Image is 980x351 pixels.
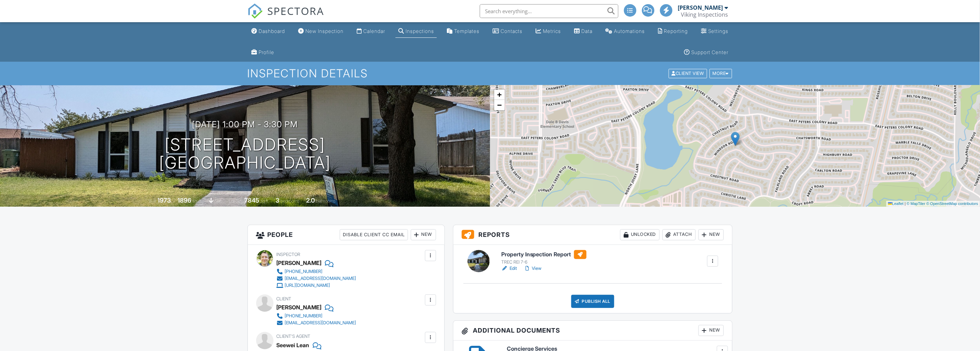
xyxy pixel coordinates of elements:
h3: Additional Documents [453,321,732,341]
span: Built [149,198,156,204]
a: Reporting [656,25,691,38]
div: Settings [708,28,728,34]
span: bathrooms [316,198,336,204]
a: © MapTiler [907,202,926,206]
img: The Best Home Inspection Software - Spectora [248,3,263,19]
span: + [497,90,502,99]
a: View [524,265,542,272]
a: Templates [444,25,483,38]
div: [EMAIL_ADDRESS][DOMAIN_NAME] [285,276,356,281]
a: [EMAIL_ADDRESS][DOMAIN_NAME] [277,319,356,326]
a: SPECTORA [248,9,324,24]
span: Client's Agent [277,334,311,339]
input: Search everything... [480,4,618,18]
h3: Reports [453,225,732,245]
div: [PHONE_NUMBER] [285,269,323,274]
a: Property Inspection Report TREC REI 7-6 [501,250,587,265]
img: Marker [731,132,740,146]
a: Support Center [682,46,731,59]
div: Publish All [571,295,615,308]
div: [PERSON_NAME] [678,4,723,11]
span: bedrooms [280,198,300,204]
div: Inspections [406,28,434,34]
span: SPECTORA [268,3,324,18]
a: Automations (Advanced) [603,25,648,38]
a: Settings [698,25,731,38]
a: Zoom in [494,89,505,100]
div: Data [581,28,592,34]
div: Support Center [692,49,729,55]
div: [PERSON_NAME] [277,302,322,313]
div: 7845 [244,197,259,204]
h1: Inspection Details [248,67,733,79]
div: Attach [662,229,696,240]
a: Contacts [490,25,525,38]
a: [EMAIL_ADDRESS][DOMAIN_NAME] [277,275,356,282]
div: Viking Inspections [681,11,728,18]
a: [URL][DOMAIN_NAME] [277,282,356,289]
a: Seewei Lean [277,340,310,350]
div: 1896 [177,197,191,204]
div: Dashboard [259,28,285,34]
div: New [699,229,724,240]
a: © OpenStreetMap contributors [927,202,978,206]
a: Dashboard [249,25,288,38]
a: Data [571,25,595,38]
div: 1973 [157,197,171,204]
a: Metrics [533,25,564,38]
a: Calendar [354,25,388,38]
div: More [710,69,732,78]
span: slab [215,198,222,204]
div: [PHONE_NUMBER] [285,313,323,319]
div: 2.0 [306,197,315,204]
a: Client View [668,70,709,76]
a: New Inspection [295,25,346,38]
div: New Inspection [305,28,344,34]
a: Inspections [396,25,437,38]
div: [URL][DOMAIN_NAME] [285,283,330,288]
h1: [STREET_ADDRESS] [GEOGRAPHIC_DATA] [159,136,331,172]
div: Automations [614,28,645,34]
div: Unlocked [620,229,660,240]
span: sq. ft. [192,198,202,204]
div: 3 [276,197,279,204]
span: − [497,101,502,109]
h6: Property Inspection Report [501,250,587,259]
span: Lot Size [229,198,243,204]
span: sq.ft. [260,198,269,204]
a: [PHONE_NUMBER] [277,313,356,319]
div: Templates [454,28,480,34]
h3: [DATE] 1:00 pm - 3:30 pm [192,120,298,129]
a: Zoom out [494,100,505,110]
a: Edit [501,265,517,272]
div: Calendar [363,28,385,34]
span: | [905,202,906,206]
div: Client View [669,69,707,78]
div: TREC REI 7-6 [501,259,587,265]
div: Disable Client CC Email [340,229,408,240]
div: New [699,325,724,336]
div: [EMAIL_ADDRESS][DOMAIN_NAME] [285,320,356,326]
a: Company Profile [249,46,277,59]
div: Reporting [664,28,688,34]
a: [PHONE_NUMBER] [277,268,356,275]
div: Contacts [501,28,522,34]
div: [PERSON_NAME] [277,258,322,268]
div: New [411,229,436,240]
a: Leaflet [888,202,904,206]
div: Profile [259,49,275,55]
h3: People [248,225,444,245]
span: Inspector [277,252,301,257]
span: Client [277,296,292,301]
div: Metrics [543,28,561,34]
